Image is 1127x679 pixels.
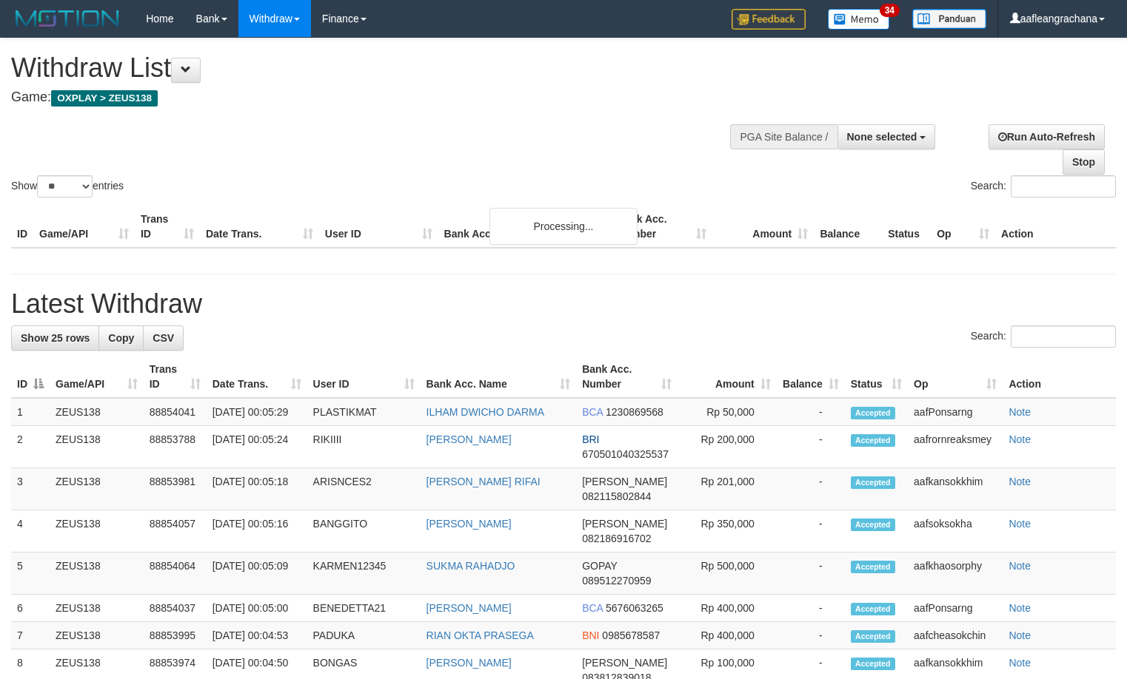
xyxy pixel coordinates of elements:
td: 1 [11,398,50,426]
h1: Latest Withdraw [11,289,1116,319]
td: RIKIIII [307,426,421,468]
span: Show 25 rows [21,332,90,344]
label: Search: [971,325,1116,348]
td: 88854064 [144,553,207,595]
td: ZEUS138 [50,510,144,553]
h1: Withdraw List [11,53,737,83]
input: Search: [1011,325,1116,348]
td: - [777,553,845,595]
th: Trans ID: activate to sort column ascending [144,356,207,398]
span: Copy 5676063265 to clipboard [606,602,663,614]
span: Copy 089512270959 to clipboard [582,575,651,587]
td: 88853995 [144,622,207,649]
td: PADUKA [307,622,421,649]
td: 2 [11,426,50,468]
td: Rp 400,000 [678,595,777,622]
span: Copy [108,332,134,344]
td: 88854037 [144,595,207,622]
span: BCA [582,602,603,614]
th: Balance: activate to sort column ascending [777,356,845,398]
a: Note [1009,560,1031,572]
th: Action [995,206,1116,248]
th: Game/API: activate to sort column ascending [50,356,144,398]
span: Copy 082115802844 to clipboard [582,490,651,502]
img: Button%20Memo.svg [828,9,890,30]
td: aafPonsarng [908,595,1003,622]
span: CSV [153,332,174,344]
a: [PERSON_NAME] RIFAI [427,476,541,487]
td: [DATE] 00:05:00 [207,595,307,622]
td: PLASTIKMAT [307,398,421,426]
td: Rp 500,000 [678,553,777,595]
th: User ID [319,206,438,248]
span: [PERSON_NAME] [582,657,667,669]
a: Note [1009,602,1031,614]
td: [DATE] 00:05:24 [207,426,307,468]
td: aafrornreaksmey [908,426,1003,468]
span: BRI [582,433,599,445]
td: BENEDETTA21 [307,595,421,622]
a: Note [1009,433,1031,445]
img: panduan.png [912,9,986,29]
td: aafPonsarng [908,398,1003,426]
td: 88854041 [144,398,207,426]
td: 5 [11,553,50,595]
span: 34 [880,4,900,17]
td: - [777,595,845,622]
span: Accepted [851,561,895,573]
td: [DATE] 00:05:09 [207,553,307,595]
a: Stop [1063,149,1105,175]
td: - [777,398,845,426]
td: - [777,426,845,468]
th: Bank Acc. Number: activate to sort column ascending [576,356,677,398]
td: Rp 201,000 [678,468,777,510]
th: Amount: activate to sort column ascending [678,356,777,398]
td: ZEUS138 [50,595,144,622]
span: Accepted [851,658,895,670]
th: Balance [814,206,882,248]
th: Status [882,206,931,248]
td: aafsoksokha [908,510,1003,553]
td: - [777,510,845,553]
button: None selected [837,124,936,149]
th: Bank Acc. Name: activate to sort column ascending [421,356,577,398]
a: Run Auto-Refresh [989,124,1105,149]
div: Processing... [489,208,638,245]
span: BCA [582,406,603,418]
td: Rp 350,000 [678,510,777,553]
td: 7 [11,622,50,649]
td: aafkhaosorphy [908,553,1003,595]
td: aafkansokkhim [908,468,1003,510]
a: CSV [143,325,184,351]
th: Trans ID [135,206,200,248]
th: Bank Acc. Number [611,206,712,248]
span: Accepted [851,518,895,531]
input: Search: [1011,175,1116,197]
th: Action [1003,356,1116,398]
th: Game/API [33,206,135,248]
a: Note [1009,476,1031,487]
th: Status: activate to sort column ascending [845,356,908,398]
td: 3 [11,468,50,510]
td: ZEUS138 [50,426,144,468]
span: Accepted [851,603,895,615]
span: OXPLAY > ZEUS138 [51,90,158,107]
td: Rp 200,000 [678,426,777,468]
a: Note [1009,657,1031,669]
td: [DATE] 00:04:53 [207,622,307,649]
td: 88853981 [144,468,207,510]
td: KARMEN12345 [307,553,421,595]
th: Date Trans.: activate to sort column ascending [207,356,307,398]
td: 6 [11,595,50,622]
th: Op: activate to sort column ascending [908,356,1003,398]
td: 88853788 [144,426,207,468]
td: [DATE] 00:05:18 [207,468,307,510]
td: BANGGITO [307,510,421,553]
span: Accepted [851,476,895,489]
th: Bank Acc. Name [438,206,612,248]
td: ZEUS138 [50,398,144,426]
select: Showentries [37,175,93,197]
span: Accepted [851,407,895,419]
label: Show entries [11,175,124,197]
td: - [777,468,845,510]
